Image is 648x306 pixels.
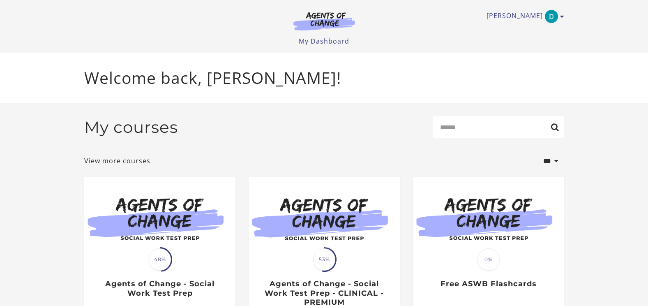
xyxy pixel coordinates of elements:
[487,10,560,23] a: Toggle menu
[477,248,500,271] span: 0%
[84,156,150,166] a: View more courses
[422,279,555,289] h3: Free ASWB Flashcards
[285,12,364,30] img: Agents of Change Logo
[299,37,349,46] a: My Dashboard
[93,279,226,298] h3: Agents of Change - Social Work Test Prep
[84,66,564,90] p: Welcome back, [PERSON_NAME]!
[84,118,178,137] h2: My courses
[149,248,171,271] span: 48%
[313,248,335,271] span: 53%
